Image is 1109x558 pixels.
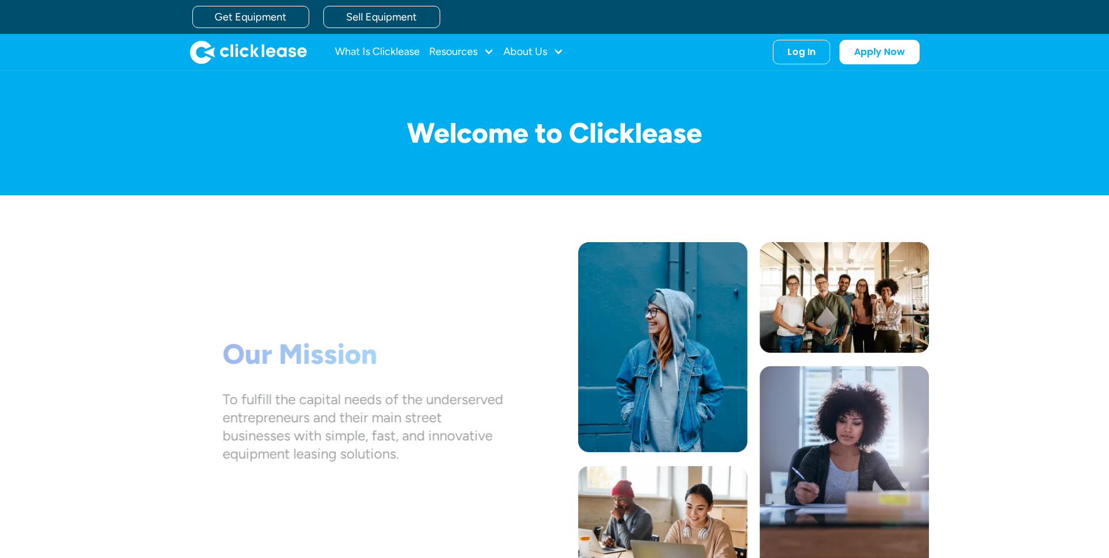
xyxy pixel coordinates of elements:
[839,40,920,64] a: Apply Now
[787,46,816,58] div: Log In
[429,40,494,64] div: Resources
[190,40,307,64] a: home
[190,40,307,64] img: Clicklease logo
[323,6,440,28] a: Sell Equipment
[503,40,564,64] div: About Us
[335,40,420,64] a: What Is Clicklease
[222,337,503,371] h1: Our Mission
[222,390,503,463] div: To fulfill the capital needs of the underserved entrepreneurs and their main street businesses wi...
[181,118,929,149] h1: Welcome to Clicklease
[192,6,309,28] a: Get Equipment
